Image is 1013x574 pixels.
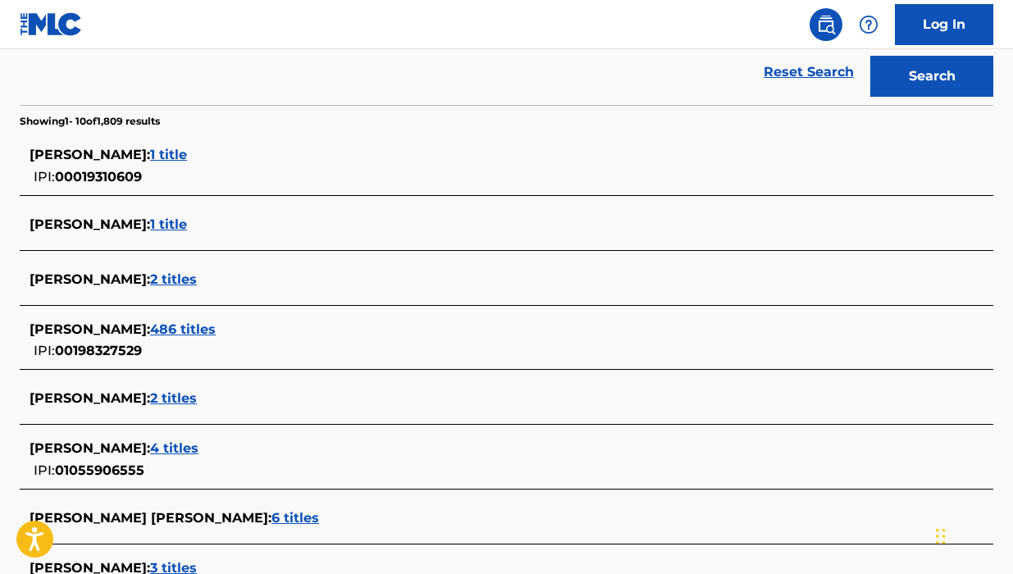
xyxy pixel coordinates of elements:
span: [PERSON_NAME] : [30,321,150,337]
span: 486 titles [150,321,216,337]
span: [PERSON_NAME] : [30,390,150,406]
img: search [816,15,836,34]
span: 4 titles [150,440,198,456]
span: 1 title [150,216,187,232]
span: 00019310609 [55,169,142,184]
span: 2 titles [150,271,197,287]
a: Public Search [810,8,842,41]
iframe: Chat Widget [931,495,1013,574]
span: [PERSON_NAME] [PERSON_NAME] : [30,510,272,526]
span: [PERSON_NAME] : [30,271,150,287]
span: IPI: [34,462,55,478]
span: IPI: [34,169,55,184]
span: 2 titles [150,390,197,406]
img: MLC Logo [20,12,83,36]
button: Search [870,56,993,97]
span: IPI: [34,343,55,358]
span: [PERSON_NAME] : [30,147,150,162]
span: 6 titles [272,510,319,526]
img: help [859,15,878,34]
div: Help [852,8,885,41]
span: 00198327529 [55,343,142,358]
p: Showing 1 - 10 of 1,809 results [20,114,160,129]
span: 01055906555 [55,462,144,478]
span: [PERSON_NAME] : [30,216,150,232]
span: 1 title [150,147,187,162]
a: Log In [895,4,993,45]
span: [PERSON_NAME] : [30,440,150,456]
a: Reset Search [755,54,862,90]
div: Drag [936,512,946,561]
